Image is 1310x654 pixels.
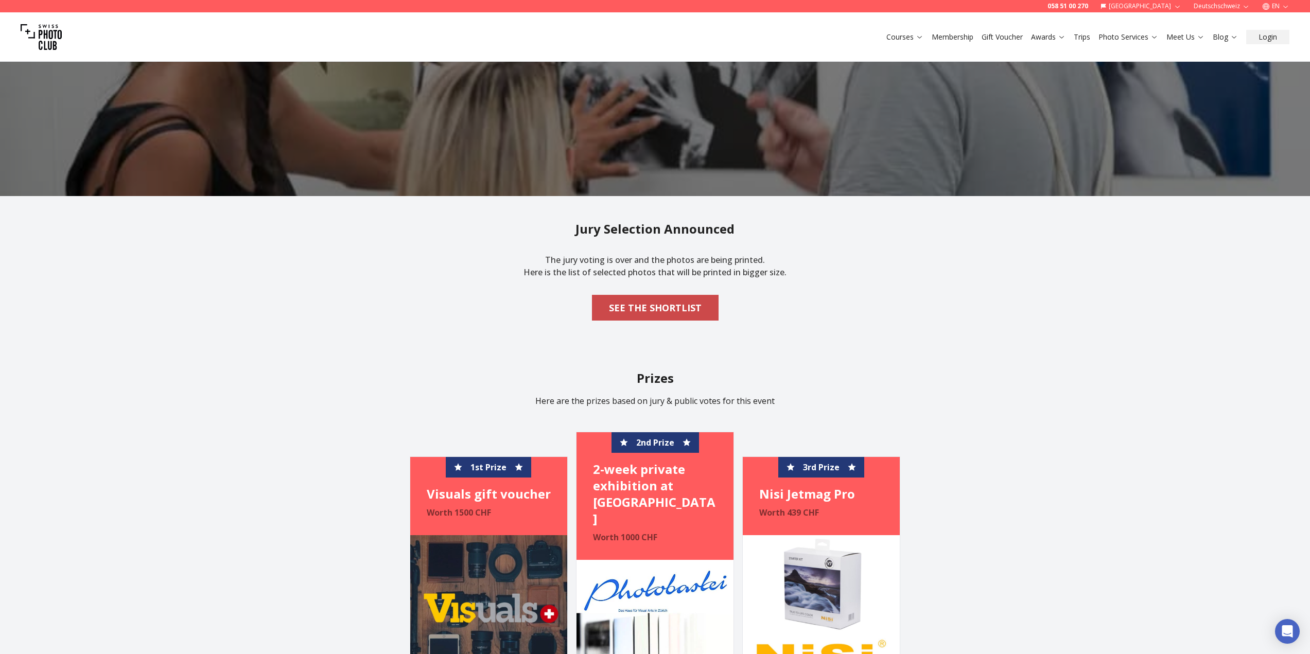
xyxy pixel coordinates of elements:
[1209,30,1242,44] button: Blog
[427,486,551,502] h4: Visuals gift voucher
[1166,32,1204,42] a: Meet Us
[609,301,702,315] b: SEE THE SHORTLIST
[1094,30,1162,44] button: Photo Services
[21,16,62,58] img: Swiss photo club
[575,221,735,237] h2: Jury Selection Announced
[1275,619,1300,644] div: Open Intercom Messenger
[334,395,976,407] p: Here are the prizes based on jury & public votes for this event
[593,461,717,527] h4: 2-week private exhibition at [GEOGRAPHIC_DATA]
[759,506,883,519] p: Worth 439 CHF
[759,486,883,502] h4: Nisi Jetmag Pro
[334,370,976,386] h2: Prizes
[982,32,1023,42] a: Gift Voucher
[523,245,787,287] p: The jury voting is over and the photos are being printed. Here is the list of selected photos tha...
[928,30,977,44] button: Membership
[1070,30,1094,44] button: Trips
[470,461,506,473] span: 1st Prize
[1246,30,1289,44] button: Login
[1047,2,1088,10] a: 058 51 00 270
[592,295,719,321] button: SEE THE SHORTLIST
[1031,32,1066,42] a: Awards
[1098,32,1158,42] a: Photo Services
[1213,32,1238,42] a: Blog
[1162,30,1209,44] button: Meet Us
[636,436,674,449] span: 2nd Prize
[932,32,973,42] a: Membership
[1027,30,1070,44] button: Awards
[1074,32,1090,42] a: Trips
[427,506,551,519] p: Worth 1500 CHF
[886,32,923,42] a: Courses
[803,461,840,473] span: 3rd Prize
[593,531,717,543] p: Worth 1000 CHF
[977,30,1027,44] button: Gift Voucher
[882,30,928,44] button: Courses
